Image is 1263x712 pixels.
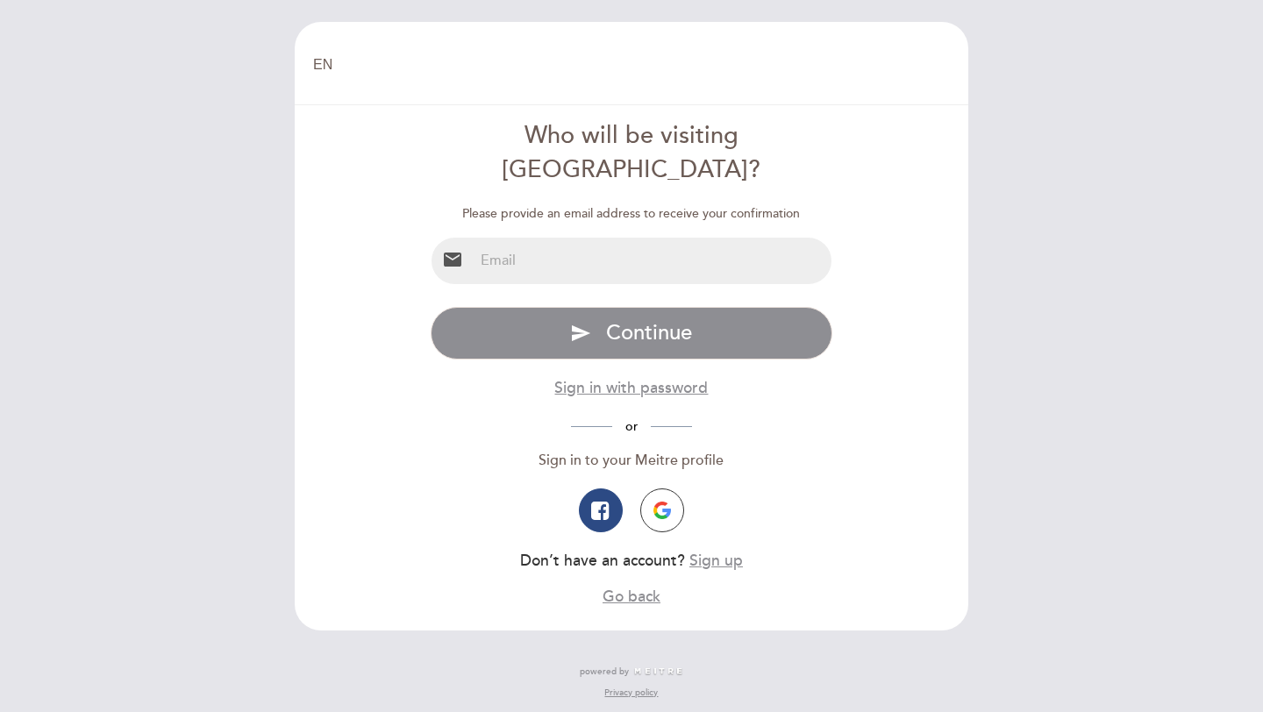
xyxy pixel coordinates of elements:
span: powered by [580,666,629,678]
button: Go back [603,586,660,608]
a: powered by [580,666,683,678]
span: Don’t have an account? [520,552,685,570]
img: MEITRE [633,667,683,676]
span: Continue [606,320,692,345]
button: send Continue [431,307,833,360]
span: or [612,419,651,434]
img: icon-google.png [653,502,671,519]
i: send [570,323,591,344]
button: Sign in with password [554,377,708,399]
button: Sign up [689,550,743,572]
div: Sign in to your Meitre profile [431,451,833,471]
div: Who will be visiting [GEOGRAPHIC_DATA]? [431,119,833,188]
div: Please provide an email address to receive your confirmation [431,205,833,223]
i: email [442,249,463,270]
a: Privacy policy [604,687,658,699]
input: Email [474,238,832,284]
